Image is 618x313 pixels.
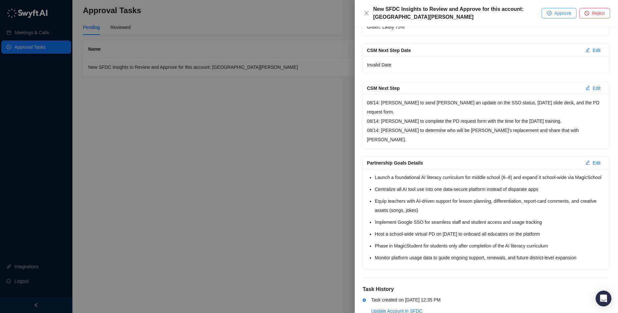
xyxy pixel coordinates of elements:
[580,158,606,168] button: Edit
[363,285,610,293] h5: Task History
[367,47,580,54] div: CSM Next Step Date
[367,98,606,144] p: 08/14: [PERSON_NAME] to send [PERSON_NAME] an update on the SSO status, [DATE] slide deck, and th...
[542,8,577,18] button: Approve
[375,218,606,227] li: Implement Google SSO for seamless staff and student access and usage tracking
[580,45,606,56] button: Edit
[367,22,606,32] p: Green: Likely 75%
[375,241,606,250] li: Phase in MagicStudent for students only after completion of the AI literacy curriculum
[596,291,611,306] div: Open Intercom Messenger
[585,86,590,90] span: edit
[547,11,552,15] span: check-circle
[580,83,606,93] button: Edit
[363,9,371,17] button: Close
[375,173,606,182] li: Launch a foundational AI literacy curriculum for middle school (6–8) and expand it school-wide vi...
[367,60,606,69] p: Invalid Date
[592,10,605,17] span: Reject
[554,10,571,17] span: Approve
[585,48,590,52] span: edit
[373,5,542,21] div: New SFDC Insights to Review and Approve for this account: [GEOGRAPHIC_DATA][PERSON_NAME]
[584,11,589,15] span: stop
[593,85,601,92] span: Edit
[375,185,606,194] li: Centralize all AI tool use into one data-secure platform instead of disparate apps
[593,47,601,54] span: Edit
[579,8,610,18] button: Reject
[593,159,601,167] span: Edit
[367,85,580,92] div: CSM Next Step
[375,253,606,262] li: Monitor platform usage data to guide ongoing support, renewals, and future district-level expansion
[364,11,369,16] span: close
[375,229,606,239] li: Host a school-wide virtual PD on [DATE] to onboard all educators on the platform
[375,196,606,215] li: Equip teachers with AI-driven support for lesson planning, differentiation, report-card comments,...
[371,297,441,302] span: Task created on [DATE] 12:35 PM
[585,160,590,165] span: edit
[367,159,580,167] div: Partnership Goals Details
